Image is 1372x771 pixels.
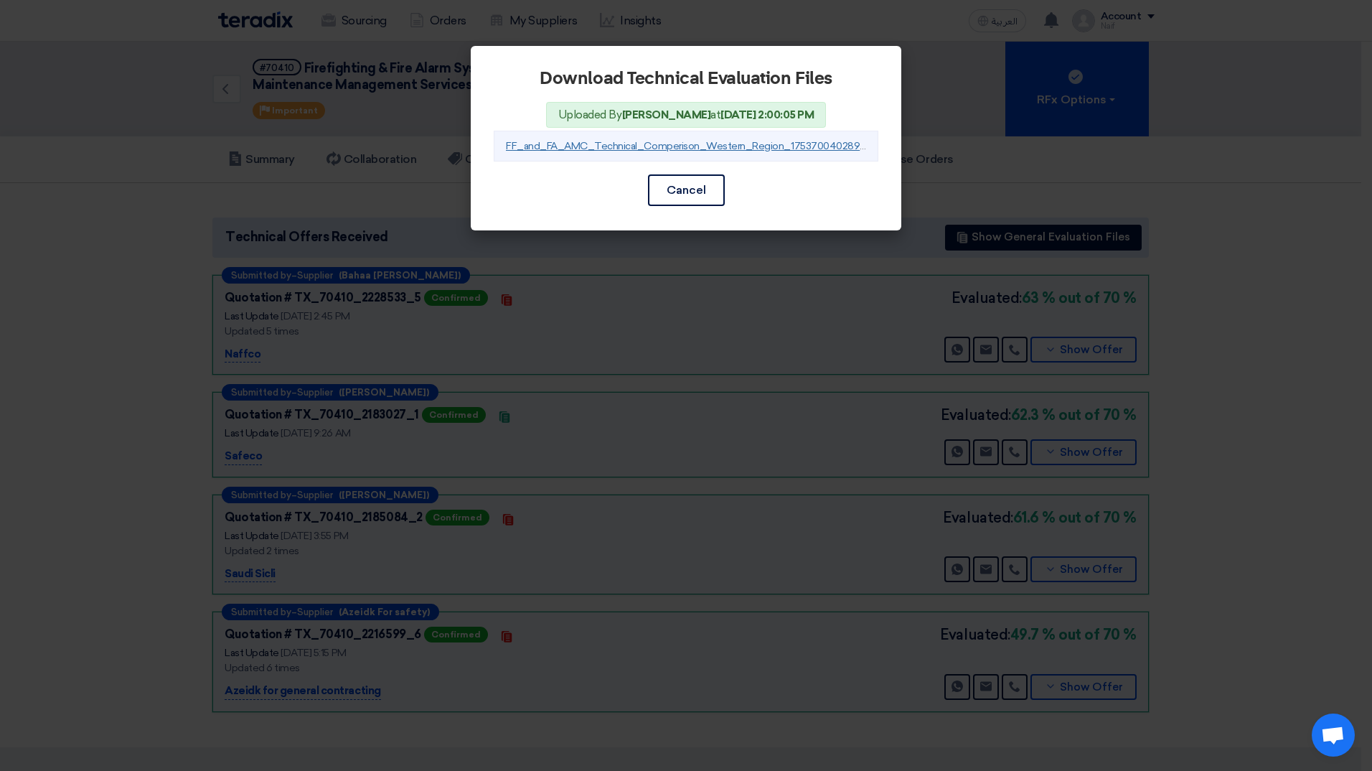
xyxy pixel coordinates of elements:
[546,102,826,128] span: Uploaded By at
[1312,714,1355,757] a: Open chat
[648,174,725,206] button: Cancel
[506,140,883,152] a: FF_and_FA_AMC_Technical_Comperison_Western_Region_1753700402897.xlsx
[720,108,814,121] b: [DATE] 2:00:05 PM
[494,69,878,89] h2: Download Technical Evaluation Files
[622,108,711,121] b: [PERSON_NAME]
